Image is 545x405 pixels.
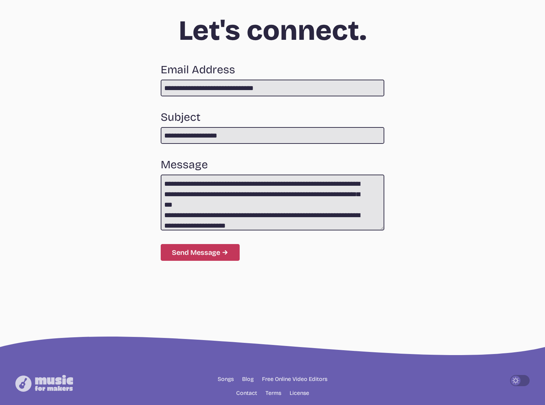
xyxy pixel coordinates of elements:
a: Free Online Video Editors [262,375,327,383]
label: Email Address [161,63,384,77]
a: Terms [266,389,281,397]
button: Submit [161,244,240,261]
a: Blog [242,375,254,383]
a: License [290,389,309,397]
label: Message [161,158,384,172]
h1: Let's connect. [122,15,423,46]
label: Subject [161,110,384,124]
a: Songs [218,375,234,383]
a: Contact [236,389,257,397]
img: Music for Makers logo [15,375,73,392]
